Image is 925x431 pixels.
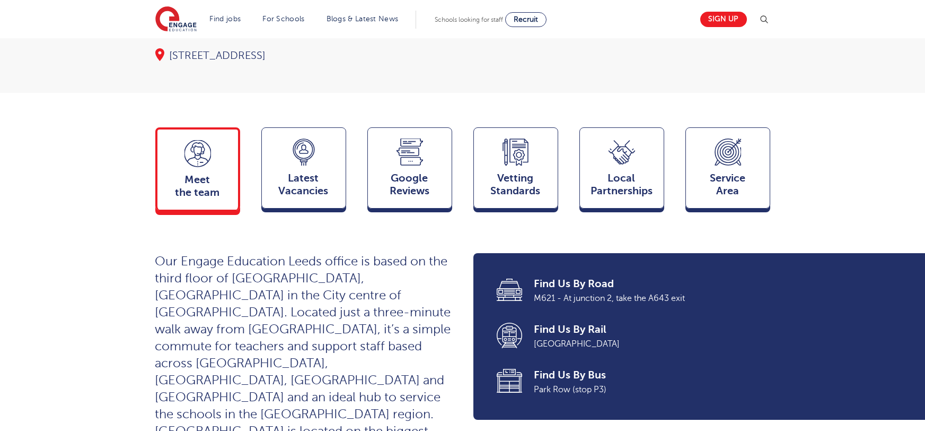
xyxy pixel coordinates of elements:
a: Meetthe team [155,127,240,215]
span: M621 - At junction 2, take the A643 exit [534,291,755,305]
span: Local Partnerships [585,172,658,197]
a: Find jobs [210,15,241,23]
a: GoogleReviews [367,127,452,213]
span: Park Row (stop P3) [534,383,755,396]
a: LatestVacancies [261,127,346,213]
span: [GEOGRAPHIC_DATA] [534,337,755,351]
span: Latest Vacancies [267,172,340,197]
span: Vetting Standards [479,172,552,197]
span: Find Us By Rail [534,322,755,337]
a: Recruit [505,12,547,27]
a: For Schools [262,15,304,23]
a: Blogs & Latest News [327,15,399,23]
div: [STREET_ADDRESS] [155,48,452,63]
span: Service Area [691,172,764,197]
span: Google Reviews [373,172,446,197]
a: ServiceArea [685,127,770,213]
span: Find Us By Bus [534,368,755,383]
span: Recruit [514,15,538,23]
span: Schools looking for staff [435,16,503,23]
span: Find Us By Road [534,277,755,291]
img: Engage Education [155,6,197,33]
a: Sign up [700,12,747,27]
a: VettingStandards [473,127,558,213]
a: Local Partnerships [579,127,664,213]
span: Meet the team [163,174,233,199]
